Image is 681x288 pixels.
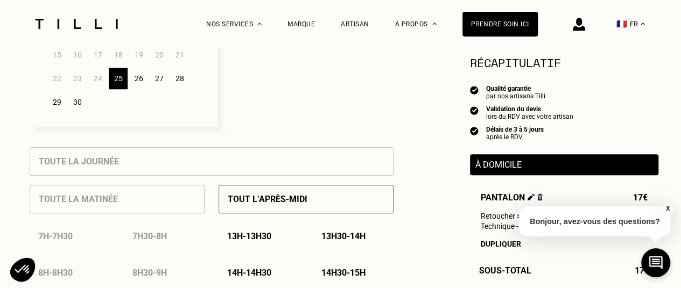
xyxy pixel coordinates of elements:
p: 13h30 - 14h [321,231,366,241]
img: icône connexion [573,18,585,31]
a: Artisan [341,20,369,28]
div: 27 [150,68,169,89]
div: par nos artisans Tilli [486,92,545,100]
a: Prendre soin ici [462,12,538,37]
p: Tout l’après-midi [228,194,307,204]
div: Délais de 3 à 5 jours [486,126,544,133]
div: 28 [170,68,189,89]
p: 14h - 14h30 [227,268,271,278]
p: 13h - 13h30 [227,231,271,241]
div: 29 [47,91,66,113]
img: Logo du service de couturière Tilli [31,19,122,29]
div: Sous-Total [470,265,658,276]
img: icon list info [470,105,479,115]
div: 26 [129,68,148,89]
p: 14h30 - 15h [321,268,366,278]
div: Validation du devis [486,105,573,113]
p: Bonjour, avez-vous des questions? [519,206,671,236]
span: 🇫🇷 [616,19,627,29]
img: Menu déroulant [257,23,262,25]
div: lors du RDV avec votre artisan [486,113,573,120]
div: après le RDV [486,133,544,141]
div: Dupliquer [481,240,648,248]
span: Technique - Sport [481,222,538,231]
section: Récapitulatif [470,54,658,71]
img: icon list info [470,85,479,95]
img: Éditer [528,193,535,200]
div: 25 [109,68,128,89]
div: 30 [68,91,87,113]
img: icon list info [470,126,479,135]
button: X [662,203,673,214]
span: 17€ [635,265,649,276]
img: menu déroulant [641,23,645,25]
div: Qualité garantie [486,85,545,92]
p: À domicile [475,160,653,170]
span: Retoucher > Ourlet simple (x2) [481,212,581,220]
a: Marque [287,20,315,28]
span: Pantalon [481,192,543,203]
img: Menu déroulant à propos [432,23,437,25]
img: Supprimer [537,193,543,200]
span: 17€ [633,192,648,203]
